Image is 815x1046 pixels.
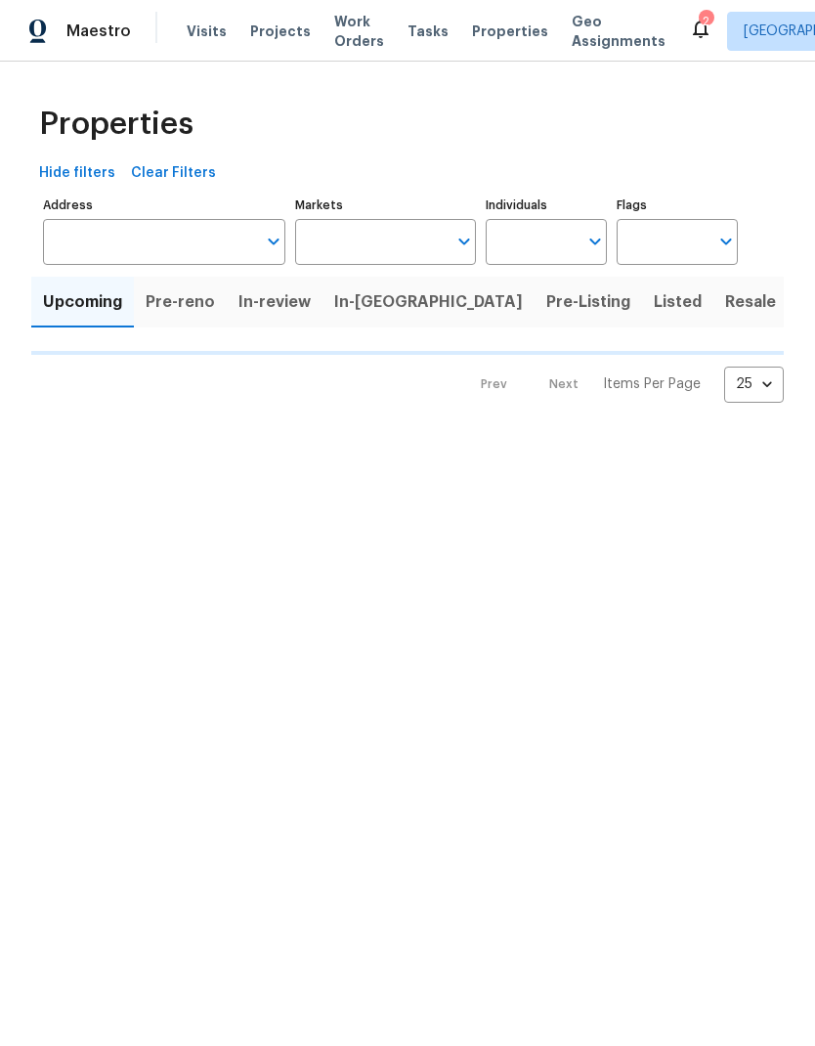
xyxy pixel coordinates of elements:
[450,228,478,255] button: Open
[472,22,548,41] span: Properties
[486,199,607,211] label: Individuals
[123,155,224,192] button: Clear Filters
[617,199,738,211] label: Flags
[39,161,115,186] span: Hide filters
[407,24,449,38] span: Tasks
[39,114,193,134] span: Properties
[725,288,776,316] span: Resale
[43,199,285,211] label: Address
[462,367,784,403] nav: Pagination Navigation
[295,199,477,211] label: Markets
[260,228,287,255] button: Open
[250,22,311,41] span: Projects
[334,288,523,316] span: In-[GEOGRAPHIC_DATA]
[43,288,122,316] span: Upcoming
[66,22,131,41] span: Maestro
[187,22,227,41] span: Visits
[654,288,702,316] span: Listed
[238,288,311,316] span: In-review
[581,228,609,255] button: Open
[131,161,216,186] span: Clear Filters
[31,155,123,192] button: Hide filters
[572,12,665,51] span: Geo Assignments
[546,288,630,316] span: Pre-Listing
[724,359,784,410] div: 25
[712,228,740,255] button: Open
[699,12,712,31] div: 2
[146,288,215,316] span: Pre-reno
[603,374,701,394] p: Items Per Page
[334,12,384,51] span: Work Orders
